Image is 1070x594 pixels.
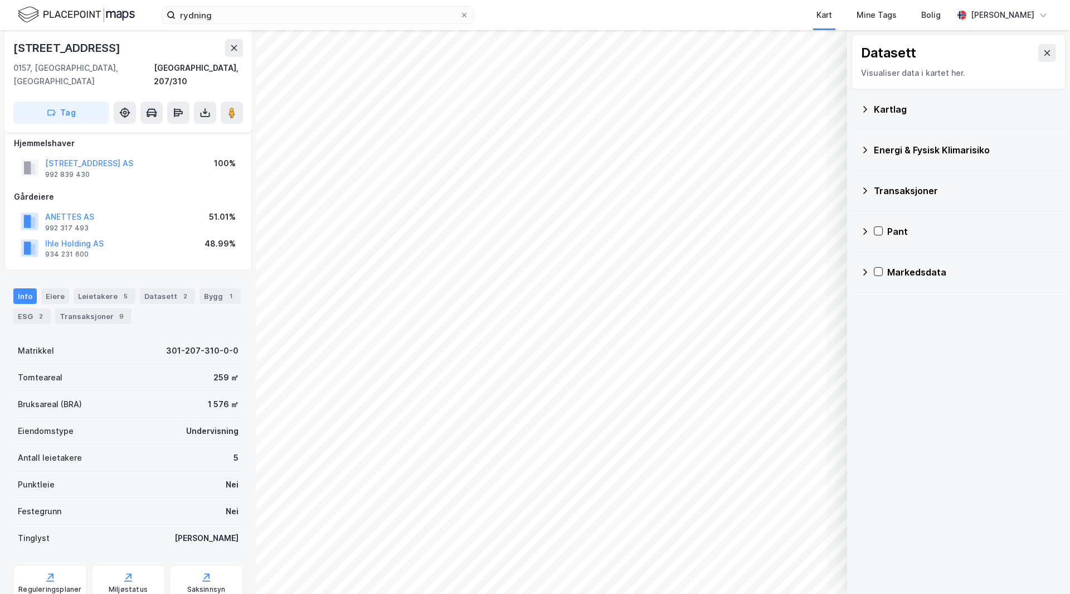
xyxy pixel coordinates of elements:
div: 2 [179,291,191,302]
div: [STREET_ADDRESS] [13,39,123,57]
div: ESG [13,308,51,324]
div: 1 576 ㎡ [208,398,239,411]
div: Miljøstatus [109,585,148,594]
div: Transaksjoner [874,184,1057,197]
div: Bolig [921,8,941,22]
div: Mine Tags [857,8,897,22]
div: Reguleringsplaner [18,585,81,594]
div: Bygg [200,288,241,304]
div: Transaksjoner [55,308,132,324]
div: Visualiser data i kartet her. [861,66,1056,80]
div: 100% [214,157,236,170]
div: Leietakere [74,288,135,304]
div: 259 ㎡ [213,371,239,384]
iframe: Chat Widget [1014,540,1070,594]
div: Pant [887,225,1057,238]
div: Antall leietakere [18,451,82,465]
div: Punktleie [18,478,55,491]
div: 992 317 493 [45,224,89,233]
div: Datasett [140,288,195,304]
div: Gårdeiere [14,190,242,204]
div: 9 [116,311,127,322]
div: Nei [226,505,239,518]
div: Info [13,288,37,304]
div: Kart [816,8,832,22]
div: 2 [35,311,46,322]
div: Undervisning [186,424,239,438]
div: 51.01% [209,210,236,224]
div: 5 [234,451,239,465]
div: Tinglyst [18,532,50,545]
div: 0157, [GEOGRAPHIC_DATA], [GEOGRAPHIC_DATA] [13,61,154,88]
img: logo.f888ab2527a4732fd821a326f86c7f29.svg [18,5,135,25]
div: Bruksareal (BRA) [18,398,82,411]
div: 5 [120,291,131,302]
div: [PERSON_NAME] [174,532,239,545]
div: Matrikkel [18,344,54,358]
div: Eiere [41,288,69,304]
div: [GEOGRAPHIC_DATA], 207/310 [154,61,243,88]
div: 1 [225,291,236,302]
div: 301-207-310-0-0 [166,344,239,358]
div: Saksinnsyn [187,585,226,594]
div: 48.99% [205,237,236,250]
button: Tag [13,102,109,124]
div: Datasett [861,44,916,62]
div: Kontrollprogram for chat [1014,540,1070,594]
div: Tomteareal [18,371,62,384]
div: [PERSON_NAME] [971,8,1034,22]
input: Søk på adresse, matrikkel, gårdeiere, leietakere eller personer [176,7,460,23]
div: Hjemmelshaver [14,137,242,150]
div: Nei [226,478,239,491]
div: Festegrunn [18,505,61,518]
div: Energi & Fysisk Klimarisiko [874,143,1057,157]
div: 934 231 600 [45,250,89,259]
div: Markedsdata [887,265,1057,279]
div: Eiendomstype [18,424,74,438]
div: 992 839 430 [45,170,90,179]
div: Kartlag [874,103,1057,116]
